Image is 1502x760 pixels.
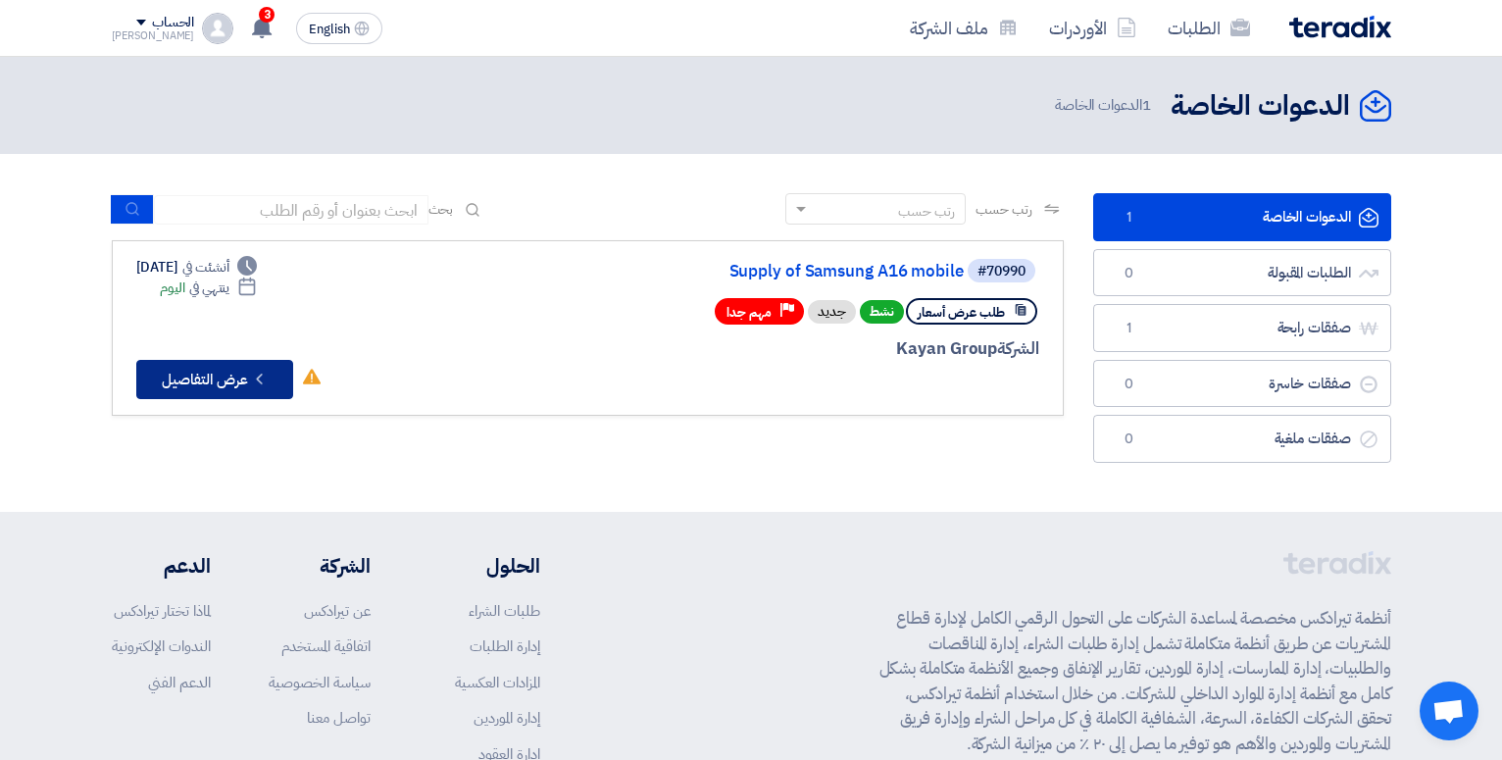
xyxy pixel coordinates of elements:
[309,23,350,36] span: English
[148,672,211,693] a: الدعم الفني
[1093,249,1391,297] a: الطلبات المقبولة0
[860,300,904,324] span: نشط
[1033,5,1152,51] a: الأوردرات
[160,278,257,298] div: اليوم
[898,201,955,222] div: رتب حسب
[202,13,233,44] img: profile_test.png
[1093,304,1391,352] a: صفقات رابحة1
[189,278,229,298] span: ينتهي في
[469,600,540,622] a: طلبات الشراء
[879,606,1391,756] p: أنظمة تيرادكس مخصصة لمساعدة الشركات على التحول الرقمي الكامل لإدارة قطاع المشتريات عن طريق أنظمة ...
[1118,319,1141,338] span: 1
[154,195,428,225] input: ابحث بعنوان أو رقم الطلب
[1118,208,1141,228] span: 1
[977,265,1026,279] div: #70990
[1118,264,1141,283] span: 0
[997,336,1039,361] span: الشركة
[281,635,371,657] a: اتفاقية المستخدم
[1093,415,1391,463] a: صفقات ملغية0
[112,551,211,581] li: الدعم
[1289,16,1391,38] img: Teradix logo
[726,303,772,322] span: مهم جدا
[182,257,229,278] span: أنشئت في
[1118,430,1141,449] span: 0
[136,257,258,278] div: [DATE]
[429,551,540,581] li: الحلول
[428,199,454,220] span: بحث
[918,303,1005,322] span: طلب عرض أسعار
[1093,193,1391,241] a: الدعوات الخاصة1
[455,672,540,693] a: المزادات العكسية
[269,551,371,581] li: الشركة
[152,15,194,31] div: الحساب
[470,635,540,657] a: إدارة الطلبات
[808,300,856,324] div: جديد
[1420,682,1478,740] a: Open chat
[259,7,275,23] span: 3
[568,336,1039,362] div: Kayan Group
[1142,94,1151,116] span: 1
[136,360,293,399] button: عرض التفاصيل
[307,707,371,729] a: تواصل معنا
[1171,87,1350,126] h2: الدعوات الخاصة
[269,672,371,693] a: سياسة الخصوصية
[572,263,964,280] a: Supply of Samsung A16 mobile
[1118,375,1141,394] span: 0
[1055,94,1155,117] span: الدعوات الخاصة
[114,600,211,622] a: لماذا تختار تيرادكس
[296,13,382,44] button: English
[1152,5,1266,51] a: الطلبات
[1093,360,1391,408] a: صفقات خاسرة0
[112,30,195,41] div: [PERSON_NAME]
[112,635,211,657] a: الندوات الإلكترونية
[976,199,1031,220] span: رتب حسب
[304,600,371,622] a: عن تيرادكس
[894,5,1033,51] a: ملف الشركة
[474,707,540,729] a: إدارة الموردين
